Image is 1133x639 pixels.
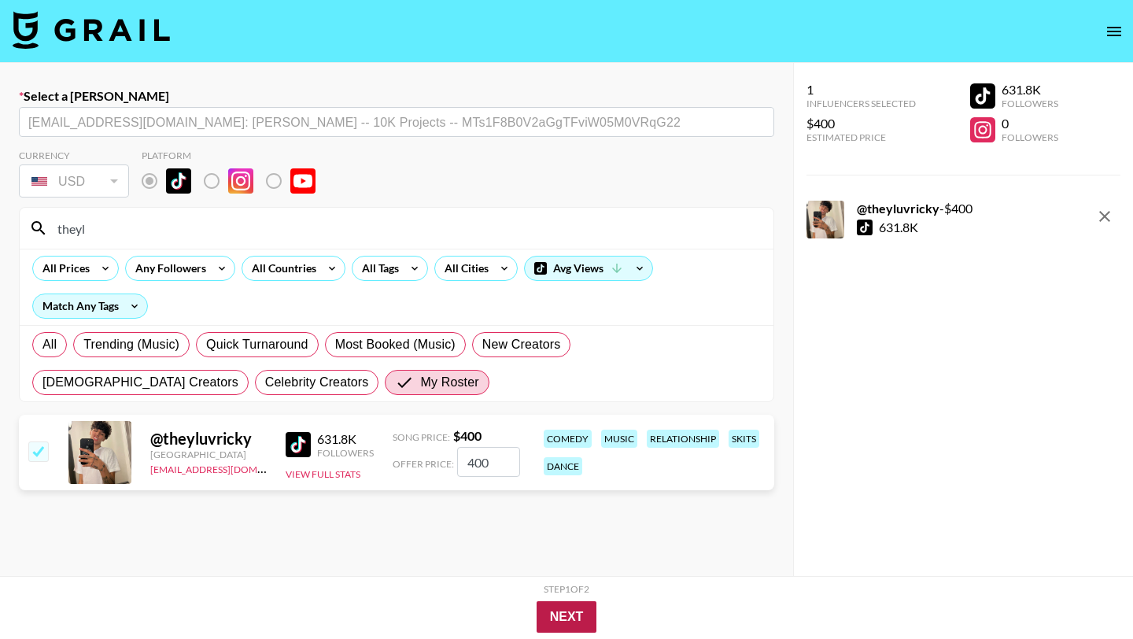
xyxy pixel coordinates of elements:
span: Most Booked (Music) [335,335,456,354]
img: Grail Talent [13,11,170,49]
div: dance [544,457,582,475]
div: Remove selected talent to change platforms [142,164,328,198]
div: [GEOGRAPHIC_DATA] [150,449,267,460]
input: 400 [457,447,520,477]
span: [DEMOGRAPHIC_DATA] Creators [42,373,238,392]
span: My Roster [420,373,478,392]
div: Avg Views [525,257,652,280]
div: Estimated Price [806,131,916,143]
div: Platform [142,150,328,161]
div: USD [22,168,126,195]
span: New Creators [482,335,561,354]
div: Followers [317,447,374,459]
span: Song Price: [393,431,450,443]
img: Instagram [228,168,253,194]
span: Quick Turnaround [206,335,308,354]
span: Trending (Music) [83,335,179,354]
label: Select a [PERSON_NAME] [19,88,774,104]
div: 0 [1002,116,1058,131]
img: YouTube [290,168,316,194]
div: All Countries [242,257,319,280]
button: View Full Stats [286,468,360,480]
div: - $ 400 [857,201,972,216]
div: Currency [19,150,129,161]
div: 631.8K [1002,82,1058,98]
a: [EMAIL_ADDRESS][DOMAIN_NAME] [150,460,308,475]
span: Offer Price: [393,458,454,470]
div: @ theyluvricky [150,429,267,449]
span: All [42,335,57,354]
div: All Cities [435,257,492,280]
div: 631.8K [879,220,918,235]
span: Celebrity Creators [265,373,369,392]
div: All Tags [352,257,402,280]
img: TikTok [166,168,191,194]
img: TikTok [286,432,311,457]
div: Influencers Selected [806,98,916,109]
strong: $ 400 [453,428,482,443]
div: 1 [806,82,916,98]
div: Match Any Tags [33,294,147,318]
div: music [601,430,637,448]
button: open drawer [1098,16,1130,47]
div: Any Followers [126,257,209,280]
div: $400 [806,116,916,131]
div: Currency is locked to USD [19,161,129,201]
input: Search by User Name [48,216,764,241]
button: Next [537,601,597,633]
div: Followers [1002,98,1058,109]
div: Followers [1002,131,1058,143]
div: 631.8K [317,431,374,447]
div: All Prices [33,257,93,280]
div: comedy [544,430,592,448]
button: remove [1089,201,1120,232]
div: skits [729,430,759,448]
strong: @ theyluvricky [857,201,939,216]
div: Step 1 of 2 [544,583,589,595]
div: relationship [647,430,719,448]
